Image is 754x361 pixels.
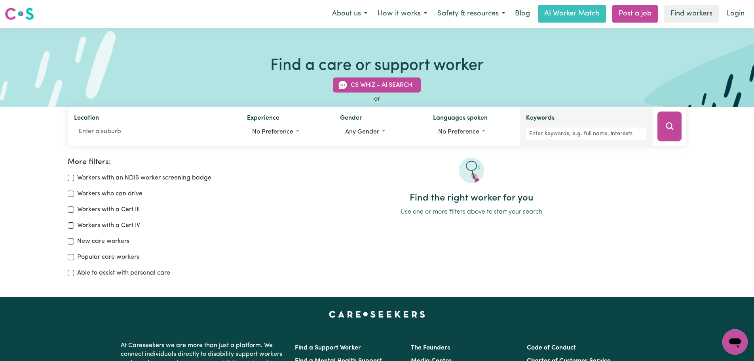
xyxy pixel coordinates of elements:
[77,205,140,214] label: Workers with a Cert III
[372,6,432,22] button: How it works
[256,207,686,217] p: Use one or more filters above to start your search
[295,345,361,351] a: Find a Support Worker
[247,124,327,139] button: Worker experience options
[538,5,606,23] a: AI Worker Match
[722,329,748,355] iframe: Button to launch messaging window
[74,124,235,139] input: Enter a suburb
[664,5,719,23] a: Find workers
[68,94,687,104] div: or
[77,221,140,230] label: Workers with a Cert IV
[77,189,142,199] label: Workers who can drive
[657,112,682,141] button: Search
[527,345,576,351] a: Code of Conduct
[722,5,749,23] a: Login
[327,6,372,22] button: About us
[432,6,510,22] button: Safety & resources
[438,129,479,135] span: No preference
[433,124,513,139] button: Worker language preferences
[77,237,129,246] label: New care workers
[252,129,293,135] span: No preference
[612,5,658,23] a: Post a job
[256,193,686,204] h2: Find the right worker for you
[5,5,34,23] a: Careseekers logo
[329,311,425,317] a: Careseekers home page
[333,78,421,93] button: CS Whiz - AI Search
[74,113,99,124] label: Location
[68,158,247,167] h2: More filters:
[510,5,535,23] a: Blog
[345,129,379,135] span: Any gender
[340,113,362,124] label: Gender
[340,124,420,139] button: Worker gender preference
[77,252,139,262] label: Popular care workers
[526,113,555,124] label: Keywords
[411,345,450,351] a: The Founders
[77,173,211,183] label: Workers with an NDIS worker screening badge
[5,7,34,21] img: Careseekers logo
[433,113,488,124] label: Languages spoken
[526,128,646,140] input: Enter keywords, e.g. full name, interests
[270,56,484,75] h1: Find a care or support worker
[77,268,170,278] label: Able to assist with personal care
[247,113,279,124] label: Experience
